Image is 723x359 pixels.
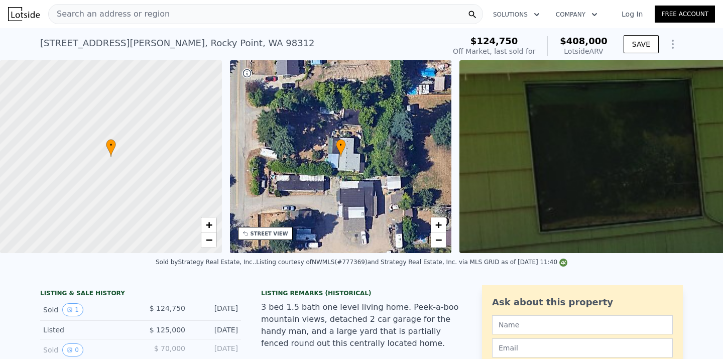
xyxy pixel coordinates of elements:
[559,259,567,267] img: NWMLS Logo
[156,259,256,266] div: Sold by Strategy Real Estate, Inc. .
[492,315,673,334] input: Name
[193,343,238,356] div: [DATE]
[154,344,185,352] span: $ 70,000
[548,6,606,24] button: Company
[492,338,673,357] input: Email
[624,35,659,53] button: SAVE
[201,217,216,232] a: Zoom in
[336,139,346,157] div: •
[261,289,462,297] div: Listing Remarks (Historical)
[193,325,238,335] div: [DATE]
[560,46,608,56] div: Lotside ARV
[150,326,185,334] span: $ 125,000
[560,36,608,46] span: $408,000
[256,259,567,266] div: Listing courtesy of NWMLS (#777369) and Strategy Real Estate, Inc. via MLS GRID as of [DATE] 11:40
[40,36,315,50] div: [STREET_ADDRESS][PERSON_NAME] , Rocky Point , WA 98312
[62,343,83,356] button: View historical data
[8,7,40,21] img: Lotside
[43,343,133,356] div: Sold
[261,301,462,349] div: 3 bed 1.5 bath one level living home. Peek-a-boo mountain views, detached 2 car garage for the ha...
[40,289,241,299] div: LISTING & SALE HISTORY
[62,303,83,316] button: View historical data
[610,9,655,19] a: Log In
[43,303,133,316] div: Sold
[201,232,216,248] a: Zoom out
[470,36,518,46] span: $124,750
[435,233,442,246] span: −
[492,295,673,309] div: Ask about this property
[150,304,185,312] span: $ 124,750
[205,218,212,231] span: +
[663,34,683,54] button: Show Options
[106,139,116,157] div: •
[106,141,116,150] span: •
[655,6,715,23] a: Free Account
[251,230,288,237] div: STREET VIEW
[336,141,346,150] span: •
[453,46,535,56] div: Off Market, last sold for
[193,303,238,316] div: [DATE]
[43,325,133,335] div: Listed
[431,217,446,232] a: Zoom in
[205,233,212,246] span: −
[485,6,548,24] button: Solutions
[435,218,442,231] span: +
[49,8,170,20] span: Search an address or region
[431,232,446,248] a: Zoom out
